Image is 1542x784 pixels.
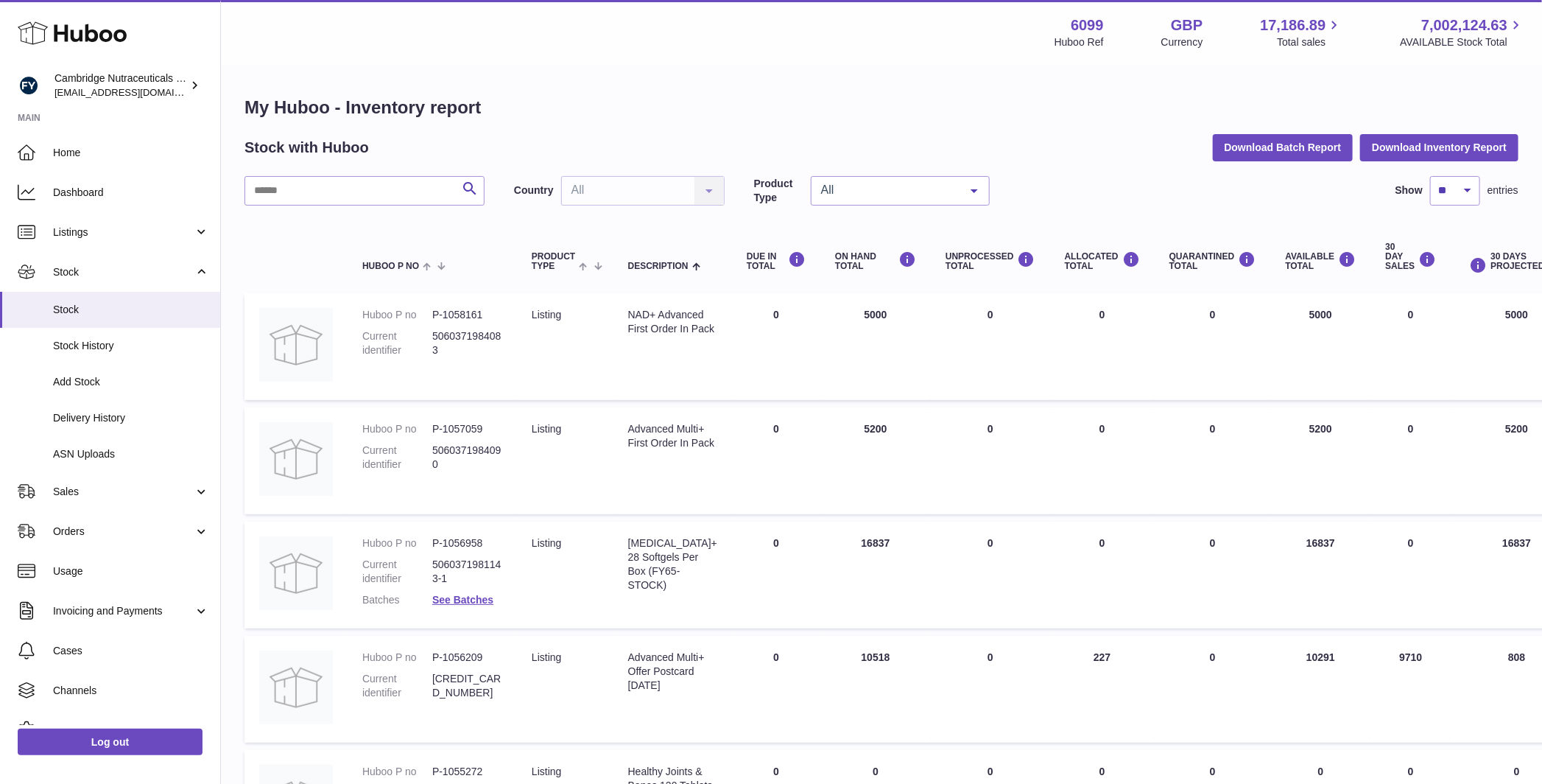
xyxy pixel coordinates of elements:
dt: Current identifier [362,672,432,700]
span: [EMAIL_ADDRESS][DOMAIN_NAME] [54,86,216,98]
dd: 5060371984090 [432,444,502,472]
span: 0 [1210,651,1216,663]
td: 5000 [820,293,931,400]
dt: Current identifier [362,329,432,357]
td: 0 [732,293,820,400]
a: 7,002,124.63 AVAILABLE Stock Total [1400,15,1524,49]
td: 0 [732,407,820,514]
span: 0 [1210,766,1216,777]
div: Huboo Ref [1055,35,1104,49]
td: 0 [1050,407,1155,514]
td: 9710 [1370,636,1451,743]
dd: P-1058161 [432,308,502,322]
div: Currency [1161,35,1203,49]
span: Orders [53,525,194,539]
img: huboo@camnutra.com [18,74,40,97]
button: Download Inventory Report [1360,134,1518,161]
span: Listings [53,225,194,239]
img: product image [259,651,333,724]
td: 0 [732,522,820,629]
span: Stock [53,265,194,279]
span: entries [1488,183,1518,197]
div: QUARANTINED Total [1169,251,1256,271]
span: Delivery History [53,411,209,425]
dt: Current identifier [362,558,432,586]
span: Dashboard [53,186,209,200]
span: All [817,183,960,197]
dt: Huboo P no [362,651,432,665]
div: [MEDICAL_DATA]+ 28 Softgels Per Box (FY65-STOCK) [628,536,717,592]
dd: P-1056958 [432,536,502,550]
td: 0 [1370,522,1451,629]
span: Huboo P no [362,262,419,271]
span: Product Type [532,252,575,271]
dt: Current identifier [362,444,432,472]
td: 0 [1370,293,1451,400]
span: listing [532,537,561,549]
div: Advanced Multi+ Offer Postcard [DATE] [628,651,717,693]
td: 16837 [820,522,931,629]
td: 0 [1050,522,1155,629]
dd: P-1055272 [432,765,502,779]
button: Download Batch Report [1213,134,1353,161]
span: listing [532,766,561,777]
dd: P-1057059 [432,422,502,436]
img: product image [259,308,333,382]
div: Advanced Multi+ First Order In Pack [628,422,717,450]
span: listing [532,309,561,321]
span: 0 [1210,309,1216,321]
div: DUE IN TOTAL [747,251,806,271]
strong: 6099 [1071,15,1104,35]
span: Usage [53,564,209,578]
dt: Huboo P no [362,422,432,436]
td: 0 [732,636,820,743]
td: 5000 [1271,293,1371,400]
span: Stock History [53,339,209,353]
td: 0 [1050,293,1155,400]
span: listing [532,651,561,663]
label: Show [1395,183,1423,197]
div: NAD+ Advanced First Order In Pack [628,308,717,336]
dd: 5060371981143-1 [432,558,502,586]
a: Log out [18,729,203,755]
span: 17,186.89 [1260,15,1326,35]
span: Home [53,146,209,160]
div: Cambridge Nutraceuticals Ltd [54,71,187,99]
td: 0 [931,407,1050,514]
label: Product Type [754,177,803,205]
div: UNPROCESSED Total [946,251,1035,271]
h1: My Huboo - Inventory report [244,96,1518,119]
span: Add Stock [53,375,209,389]
div: 30 DAY SALES [1385,242,1436,272]
span: Total sales [1277,35,1342,49]
td: 5200 [1271,407,1371,514]
span: AVAILABLE Stock Total [1400,35,1524,49]
strong: GBP [1171,15,1203,35]
td: 10291 [1271,636,1371,743]
div: ALLOCATED Total [1065,251,1140,271]
dd: 5060371984083 [432,329,502,357]
dt: Huboo P no [362,536,432,550]
td: 10518 [820,636,931,743]
span: 0 [1210,423,1216,435]
dt: Batches [362,593,432,607]
h2: Stock with Huboo [244,138,369,158]
span: Channels [53,684,209,698]
img: product image [259,422,333,496]
td: 0 [931,636,1050,743]
div: AVAILABLE Total [1286,251,1356,271]
span: Description [628,262,689,271]
td: 0 [931,293,1050,400]
a: 17,186.89 Total sales [1260,15,1342,49]
span: 7,002,124.63 [1421,15,1507,35]
dt: Huboo P no [362,308,432,322]
label: Country [514,183,554,197]
span: listing [532,423,561,435]
span: Sales [53,485,194,499]
div: ON HAND Total [835,251,916,271]
span: 0 [1210,537,1216,549]
img: product image [259,536,333,610]
span: Invoicing and Payments [53,604,194,618]
dd: P-1056209 [432,651,502,665]
span: Cases [53,644,209,658]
